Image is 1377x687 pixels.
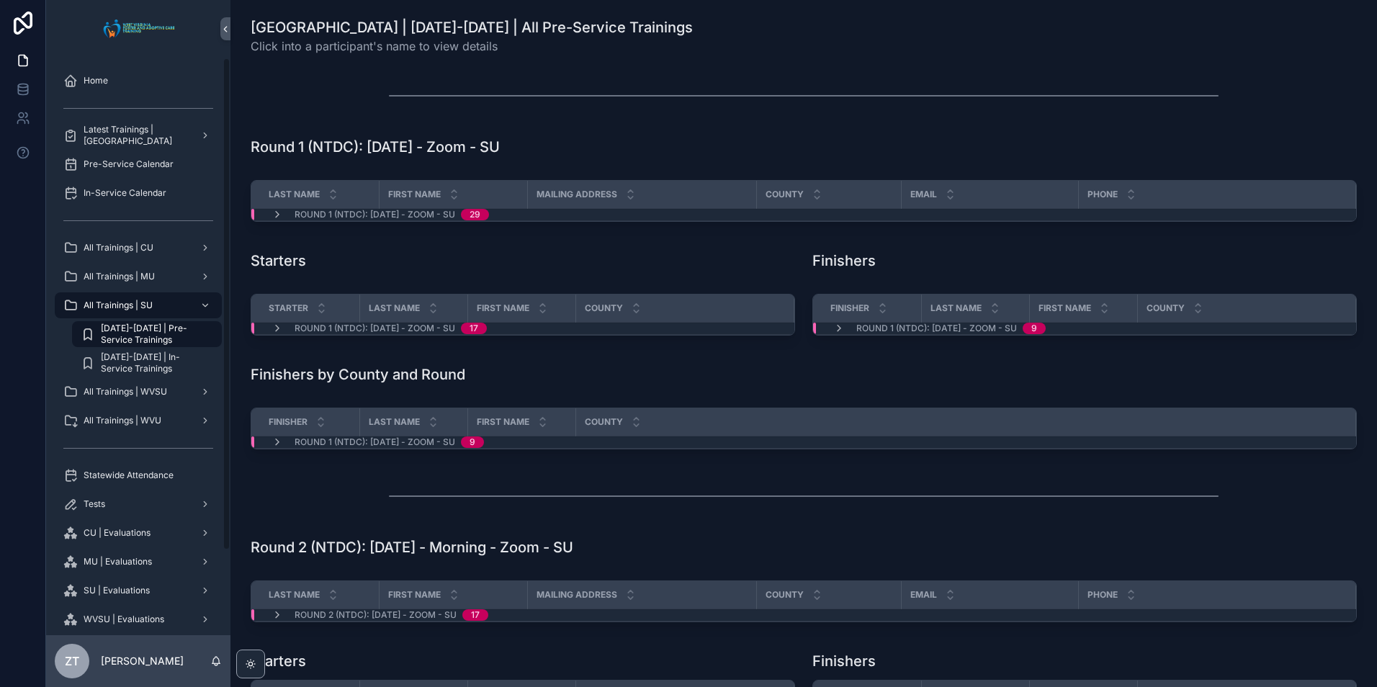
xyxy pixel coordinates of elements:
[269,302,308,314] span: Starter
[55,68,222,94] a: Home
[84,124,189,147] span: Latest Trainings | [GEOGRAPHIC_DATA]
[295,209,455,220] span: Round 1 (NTDC): [DATE] - Zoom - SU
[856,323,1017,334] span: Round 1 (NTDC): [DATE] - Zoom - SU
[269,589,320,601] span: Last Name
[101,351,207,374] span: [DATE]-[DATE] | In-Service Trainings
[84,470,174,481] span: Statewide Attendance
[388,189,441,200] span: First Name
[84,527,151,539] span: CU | Evaluations
[388,589,441,601] span: First Name
[84,415,161,426] span: All Trainings | WVU
[295,436,455,448] span: Round 1 (NTDC): [DATE] - Zoom - SU
[470,436,475,448] div: 9
[84,614,164,625] span: WVSU | Evaluations
[84,187,166,199] span: In-Service Calendar
[830,302,869,314] span: Finisher
[72,321,222,347] a: [DATE]-[DATE] | Pre-Service Trainings
[84,300,153,311] span: All Trainings | SU
[55,180,222,206] a: In-Service Calendar
[910,589,937,601] span: Email
[537,589,617,601] span: Mailing Address
[477,302,529,314] span: First Name
[101,654,184,668] p: [PERSON_NAME]
[251,251,306,271] h1: Starters
[470,209,480,220] div: 29
[1031,323,1037,334] div: 9
[812,251,876,271] h1: Finishers
[84,498,105,510] span: Tests
[369,416,420,428] span: Last Name
[585,302,623,314] span: County
[55,491,222,517] a: Tests
[1087,189,1118,200] span: Phone
[55,235,222,261] a: All Trainings | CU
[55,408,222,434] a: All Trainings | WVU
[251,17,693,37] h1: [GEOGRAPHIC_DATA] | [DATE]-[DATE] | All Pre-Service Trainings
[295,323,455,334] span: Round 1 (NTDC): [DATE] - Zoom - SU
[55,264,222,289] a: All Trainings | MU
[55,549,222,575] a: MU | Evaluations
[55,520,222,546] a: CU | Evaluations
[55,462,222,488] a: Statewide Attendance
[766,189,804,200] span: County
[55,606,222,632] a: WVSU | Evaluations
[470,323,478,334] div: 17
[1147,302,1185,314] span: County
[251,651,306,671] h1: Starters
[1039,302,1091,314] span: First Name
[84,556,152,567] span: MU | Evaluations
[295,609,457,621] span: Round 2 (NTDC): [DATE] - Zoom - SU
[84,75,108,86] span: Home
[930,302,982,314] span: Last Name
[269,189,320,200] span: Last Name
[766,589,804,601] span: County
[55,151,222,177] a: Pre-Service Calendar
[585,416,623,428] span: County
[55,292,222,318] a: All Trainings | SU
[1087,589,1118,601] span: Phone
[251,37,693,55] span: Click into a participant's name to view details
[84,386,167,398] span: All Trainings | WVSU
[251,364,465,385] h1: Finishers by County and Round
[251,537,573,557] h1: Round 2 (NTDC): [DATE] - Morning - Zoom - SU
[55,122,222,148] a: Latest Trainings | [GEOGRAPHIC_DATA]
[537,189,617,200] span: Mailing Address
[369,302,420,314] span: Last Name
[55,379,222,405] a: All Trainings | WVSU
[72,350,222,376] a: [DATE]-[DATE] | In-Service Trainings
[471,609,480,621] div: 17
[477,416,529,428] span: First Name
[84,158,174,170] span: Pre-Service Calendar
[84,242,153,253] span: All Trainings | CU
[99,17,178,40] img: App logo
[910,189,937,200] span: Email
[55,578,222,603] a: SU | Evaluations
[101,323,207,346] span: [DATE]-[DATE] | Pre-Service Trainings
[84,585,150,596] span: SU | Evaluations
[46,58,230,635] div: scrollable content
[812,651,876,671] h1: Finishers
[65,652,79,670] span: ZT
[269,416,308,428] span: Finisher
[84,271,155,282] span: All Trainings | MU
[251,137,500,157] h1: Round 1 (NTDC): [DATE] - Zoom - SU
